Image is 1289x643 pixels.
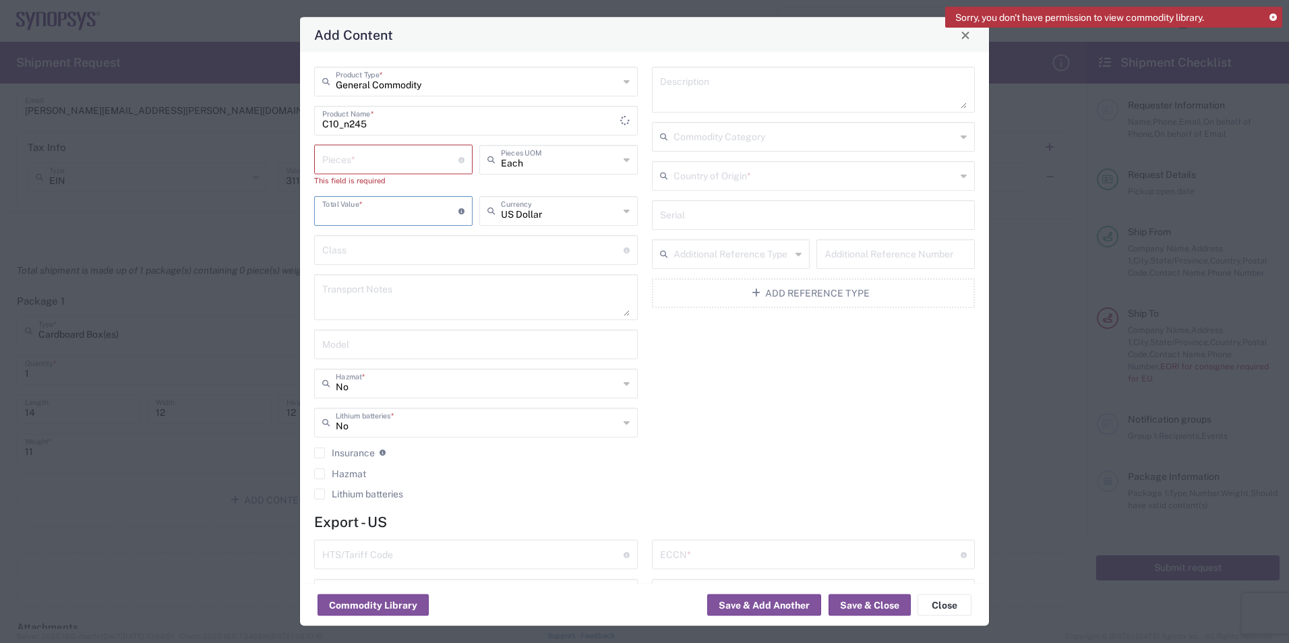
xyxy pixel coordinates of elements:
label: Lithium batteries [314,489,403,499]
div: This field is required [314,175,473,187]
button: Commodity Library [318,594,429,616]
span: Sorry, you don't have permission to view commodity library. [955,11,1204,24]
h4: Export - US [314,514,975,530]
button: Save & Add Another [707,594,821,616]
button: Close [918,594,971,616]
label: Insurance [314,448,375,458]
button: Add Reference Type [652,278,976,308]
button: Save & Close [829,594,911,616]
label: Hazmat [314,468,366,479]
h4: Add Content [314,25,393,44]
